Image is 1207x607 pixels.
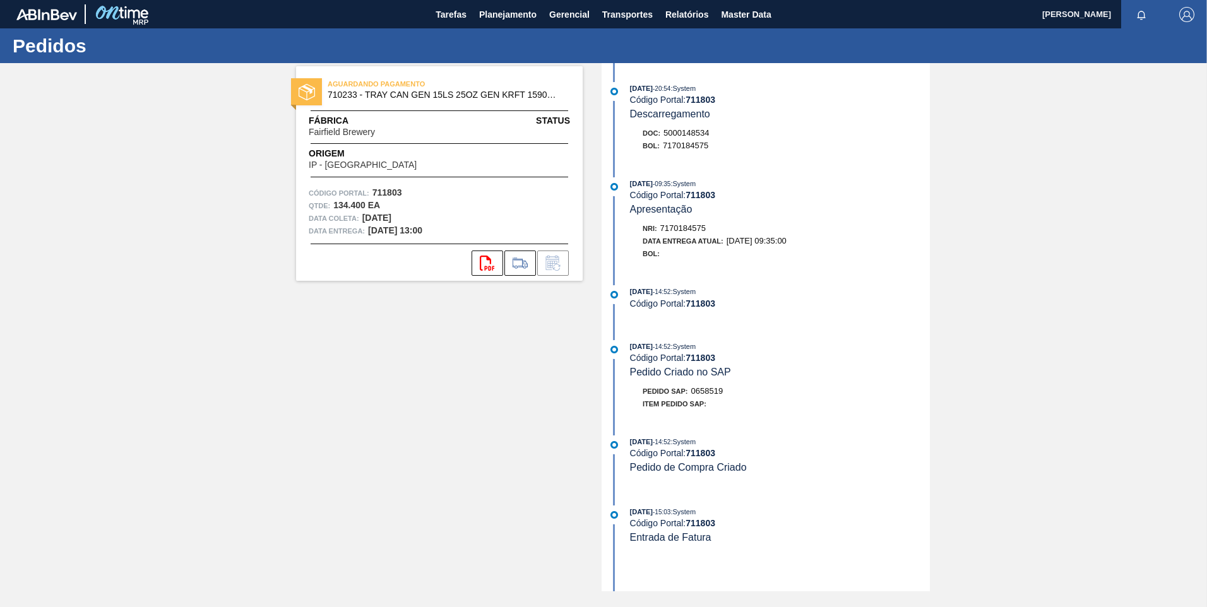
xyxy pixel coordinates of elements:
[653,439,670,445] span: - 14:52
[536,114,570,127] span: Status
[13,38,237,53] h1: Pedidos
[368,225,422,235] strong: [DATE] 13:00
[630,298,930,309] div: Código Portal:
[602,7,653,22] span: Transportes
[691,386,723,396] span: 0658519
[643,237,723,245] span: Data Entrega Atual:
[660,223,706,233] span: 7170184575
[537,250,569,276] div: Informar alteração no pedido
[643,387,688,395] span: Pedido SAP:
[670,508,696,516] span: : System
[309,114,415,127] span: Fábrica
[610,88,618,95] img: atual
[653,180,670,187] span: - 09:35
[309,147,453,160] span: Origem
[610,183,618,191] img: atual
[653,509,670,516] span: - 15:03
[630,367,731,377] span: Pedido Criado no SAP
[686,190,715,200] strong: 711803
[328,90,557,100] span: 710233 - TRAY CAN GEN 15LS 25OZ GEN KRFT 1590-J 0
[630,438,653,445] span: [DATE]
[479,7,537,22] span: Planejamento
[299,84,315,100] img: status
[630,508,653,516] span: [DATE]
[630,532,711,543] span: Entrada de Fatura
[610,291,618,298] img: atual
[643,400,706,408] span: Item pedido SAP:
[630,343,653,350] span: [DATE]
[309,225,365,237] span: Data entrega:
[686,448,715,458] strong: 711803
[643,142,660,150] span: BOL:
[504,250,536,276] div: Ir para Composição de Carga
[309,187,369,199] span: Código Portal:
[309,160,417,170] span: IP - [GEOGRAPHIC_DATA]
[630,353,930,363] div: Código Portal:
[630,462,747,473] span: Pedido de Compra Criado
[686,518,715,528] strong: 711803
[610,441,618,449] img: atual
[472,250,503,276] div: Abrir arquivo PDF
[630,180,653,187] span: [DATE]
[630,85,653,92] span: [DATE]
[309,127,375,137] span: Fairfield Brewery
[670,180,696,187] span: : System
[630,190,930,200] div: Código Portal:
[328,78,504,90] span: AGUARDANDO PAGAMENTO
[630,204,693,215] span: Apresentação
[610,511,618,519] img: atual
[643,129,660,137] span: Doc:
[372,187,402,197] strong: 711803
[670,343,696,350] span: : System
[670,85,696,92] span: : System
[643,225,657,232] span: Nri:
[670,288,696,295] span: : System
[549,7,590,22] span: Gerencial
[686,95,715,105] strong: 711803
[630,448,930,458] div: Código Portal:
[630,288,653,295] span: [DATE]
[727,236,787,245] span: [DATE] 09:35:00
[436,7,467,22] span: Tarefas
[630,95,930,105] div: Código Portal:
[309,199,330,212] span: Qtde :
[643,250,660,257] span: BOL:
[653,85,670,92] span: - 20:54
[610,346,618,353] img: atual
[670,438,696,445] span: : System
[1179,7,1194,22] img: Logout
[309,212,359,225] span: Data coleta:
[721,7,771,22] span: Master Data
[630,109,710,119] span: Descarregamento
[663,141,708,150] span: 7170184575
[1121,6,1162,23] button: Notificações
[653,288,670,295] span: - 14:52
[653,343,670,350] span: - 14:52
[663,128,709,138] span: 5000148534
[686,353,715,363] strong: 711803
[665,7,708,22] span: Relatórios
[362,213,391,223] strong: [DATE]
[686,298,715,309] strong: 711803
[630,518,930,528] div: Código Portal:
[333,200,380,210] strong: 134.400 EA
[16,9,77,20] img: TNhmsLtSVTkK8tSr43FrP2fwEKptu5GPRR3wAAAABJRU5ErkJggg==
